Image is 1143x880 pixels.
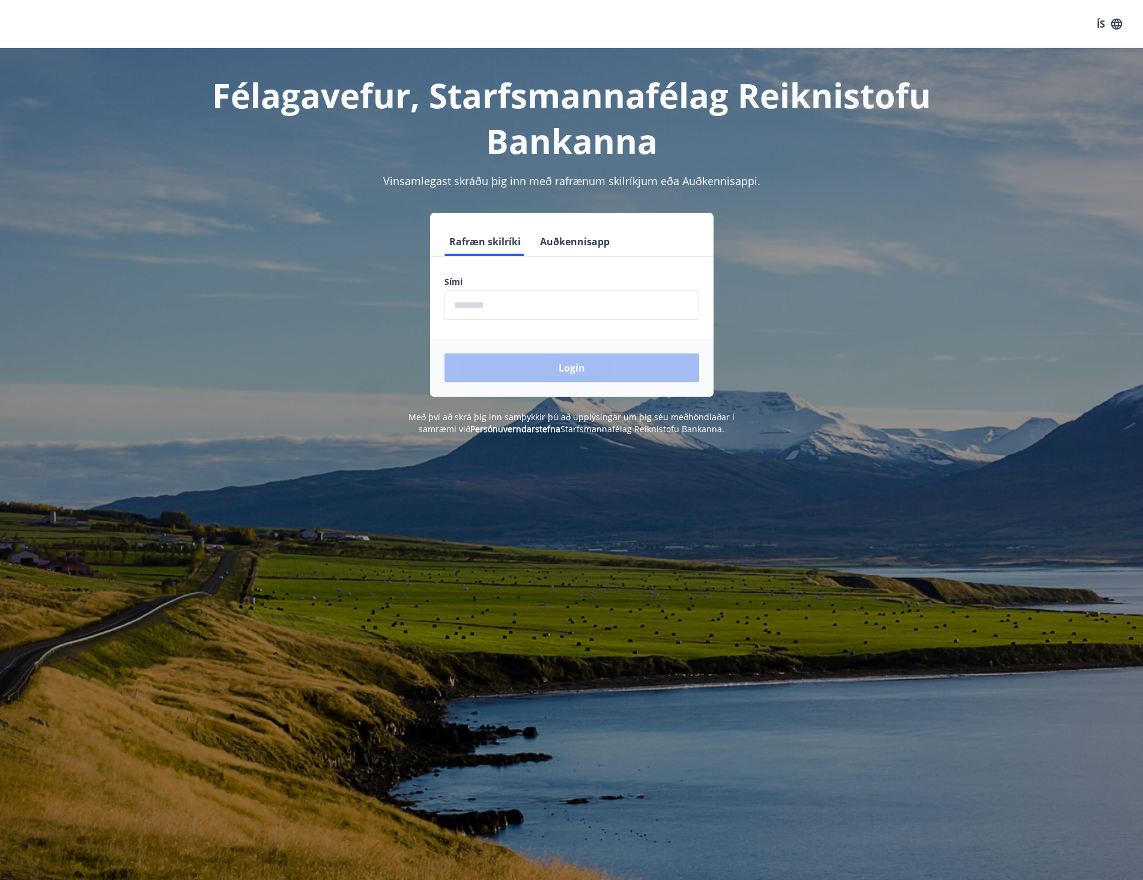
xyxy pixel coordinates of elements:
h1: Félagavefur, Starfsmannafélag Reiknistofu Bankanna [154,72,990,163]
button: Auðkennisapp [535,227,614,256]
span: Með því að skrá þig inn samþykkir þú að upplýsingar um þig séu meðhöndlaðar í samræmi við Starfsm... [408,411,735,435]
button: Rafræn skilríki [444,227,526,256]
span: Vinsamlegast skráðu þig inn með rafrænum skilríkjum eða Auðkennisappi. [383,174,760,188]
label: Sími [444,276,699,288]
a: Persónuverndarstefna [470,423,560,435]
button: ÍS [1090,13,1129,35]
